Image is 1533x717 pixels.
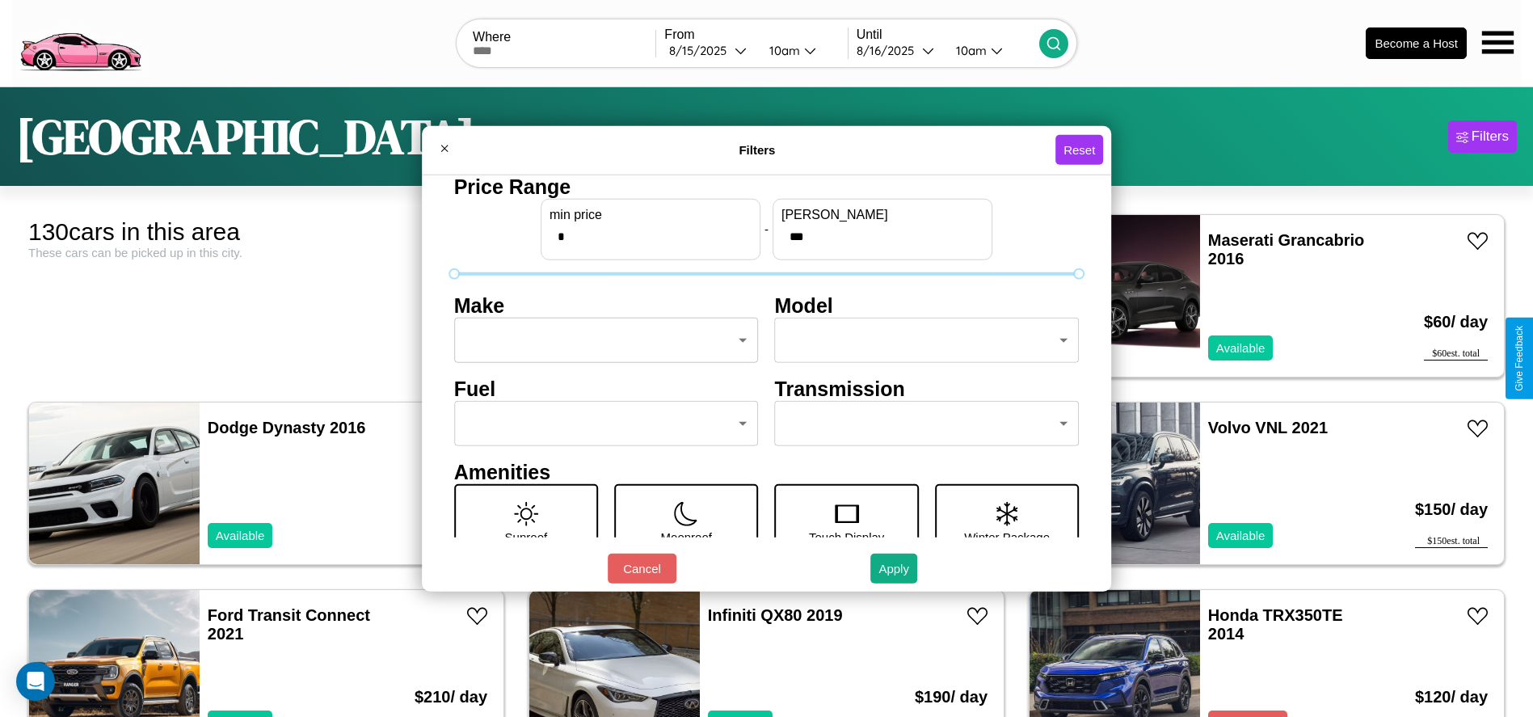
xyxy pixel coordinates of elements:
a: Honda TRX350TE 2014 [1208,606,1343,643]
div: Filters [1472,129,1509,145]
p: Moonroof [661,525,712,547]
a: Volvo VNL 2021 [1208,419,1328,437]
a: Ford Transit Connect 2021 [208,606,370,643]
h1: [GEOGRAPHIC_DATA] [16,103,475,170]
div: Open Intercom Messenger [16,662,55,701]
h3: $ 150 / day [1415,484,1488,535]
div: These cars can be picked up in this city. [28,246,504,259]
label: Where [473,30,655,44]
button: Apply [870,554,917,584]
div: 130 cars in this area [28,218,504,246]
h3: $ 60 / day [1424,297,1488,348]
div: 10am [948,43,991,58]
h4: Model [775,293,1080,317]
p: Winter Package [964,525,1050,547]
h4: Make [454,293,759,317]
button: Cancel [608,554,676,584]
p: - [764,218,769,240]
h4: Filters [459,143,1055,157]
div: 8 / 16 / 2025 [857,43,922,58]
p: Available [216,525,265,546]
a: Infiniti QX80 2019 [708,606,843,624]
label: [PERSON_NAME] [781,207,983,221]
h4: Amenities [454,460,1080,483]
p: Touch Display [809,525,884,547]
a: Maserati Grancabrio 2016 [1208,231,1364,268]
label: min price [550,207,752,221]
label: Until [857,27,1039,42]
a: Dodge Dynasty 2016 [208,419,366,437]
h4: Price Range [454,175,1080,198]
div: Give Feedback [1514,326,1525,391]
h4: Transmission [775,377,1080,400]
p: Available [1216,337,1266,359]
button: 10am [756,42,848,59]
div: $ 60 est. total [1424,348,1488,361]
button: Filters [1448,120,1517,153]
h4: Fuel [454,377,759,400]
label: From [664,27,847,42]
div: 8 / 15 / 2025 [669,43,735,58]
div: $ 150 est. total [1415,535,1488,548]
button: Reset [1055,135,1103,165]
button: 8/15/2025 [664,42,756,59]
img: logo [12,8,148,75]
p: Sunroof [505,525,548,547]
div: 10am [761,43,804,58]
button: 10am [943,42,1039,59]
p: Available [1216,525,1266,546]
button: Become a Host [1366,27,1467,59]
